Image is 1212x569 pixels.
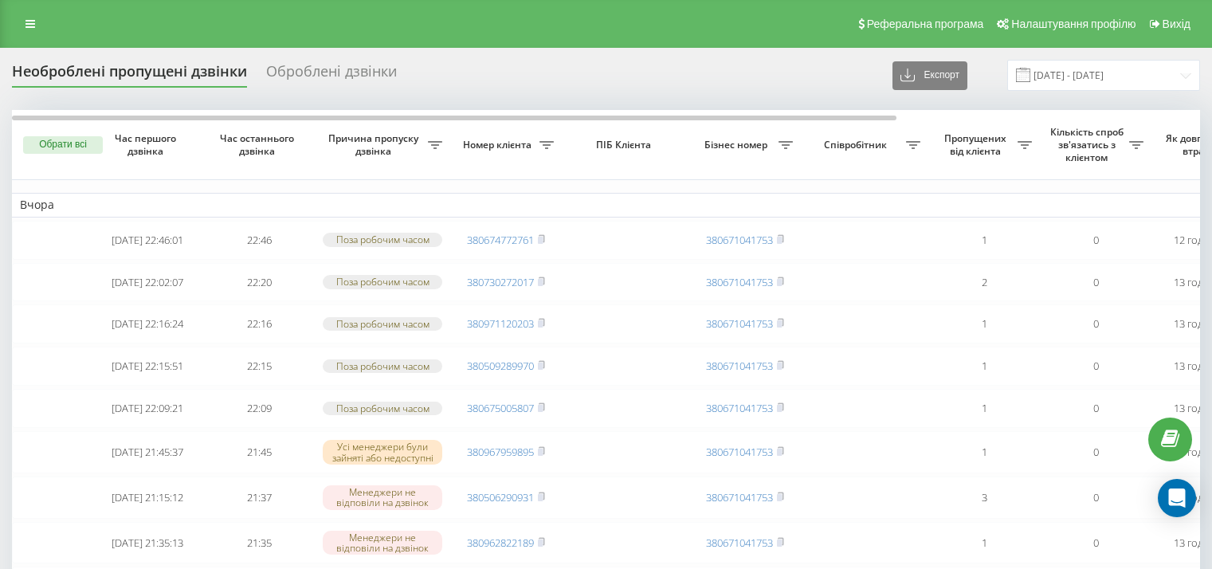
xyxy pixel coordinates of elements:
[1040,477,1151,519] td: 0
[216,132,302,157] span: Час останнього дзвінка
[706,445,773,459] a: 380671041753
[92,431,203,473] td: [DATE] 21:45:37
[92,263,203,302] td: [DATE] 22:02:07
[92,304,203,343] td: [DATE] 22:16:24
[1040,347,1151,386] td: 0
[1040,263,1151,302] td: 0
[323,132,428,157] span: Причина пропуску дзвінка
[706,490,773,504] a: 380671041753
[936,132,1018,157] span: Пропущених від клієнта
[467,536,534,550] a: 380962822189
[706,316,773,331] a: 380671041753
[23,136,103,154] button: Обрати всі
[706,359,773,373] a: 380671041753
[323,317,442,331] div: Поза робочим часом
[1040,304,1151,343] td: 0
[1040,431,1151,473] td: 0
[467,275,534,289] a: 380730272017
[266,63,397,88] div: Оброблені дзвінки
[92,389,203,428] td: [DATE] 22:09:21
[706,275,773,289] a: 380671041753
[928,347,1040,386] td: 1
[1048,126,1129,163] span: Кількість спроб зв'язатись з клієнтом
[706,233,773,247] a: 380671041753
[1163,18,1190,30] span: Вихід
[203,221,315,260] td: 22:46
[323,485,442,509] div: Менеджери не відповіли на дзвінок
[203,347,315,386] td: 22:15
[928,431,1040,473] td: 1
[203,477,315,519] td: 21:37
[928,477,1040,519] td: 3
[458,139,539,151] span: Номер клієнта
[467,490,534,504] a: 380506290931
[575,139,676,151] span: ПІБ Клієнта
[1040,389,1151,428] td: 0
[467,401,534,415] a: 380675005807
[467,445,534,459] a: 380967959895
[928,389,1040,428] td: 1
[323,359,442,373] div: Поза робочим часом
[104,132,190,157] span: Час першого дзвінка
[467,233,534,247] a: 380674772761
[203,304,315,343] td: 22:16
[323,275,442,288] div: Поза робочим часом
[92,522,203,564] td: [DATE] 21:35:13
[928,304,1040,343] td: 1
[203,389,315,428] td: 22:09
[697,139,779,151] span: Бізнес номер
[706,401,773,415] a: 380671041753
[92,347,203,386] td: [DATE] 22:15:51
[1040,221,1151,260] td: 0
[928,221,1040,260] td: 1
[892,61,967,90] button: Експорт
[1011,18,1136,30] span: Налаштування профілю
[92,221,203,260] td: [DATE] 22:46:01
[809,139,906,151] span: Співробітник
[867,18,984,30] span: Реферальна програма
[467,316,534,331] a: 380971120203
[12,63,247,88] div: Необроблені пропущені дзвінки
[323,402,442,415] div: Поза робочим часом
[92,477,203,519] td: [DATE] 21:15:12
[323,440,442,464] div: Усі менеджери були зайняті або недоступні
[203,263,315,302] td: 22:20
[928,263,1040,302] td: 2
[928,522,1040,564] td: 1
[203,431,315,473] td: 21:45
[203,522,315,564] td: 21:35
[323,233,442,246] div: Поза робочим часом
[323,531,442,555] div: Менеджери не відповіли на дзвінок
[1158,479,1196,517] div: Open Intercom Messenger
[706,536,773,550] a: 380671041753
[467,359,534,373] a: 380509289970
[1040,522,1151,564] td: 0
